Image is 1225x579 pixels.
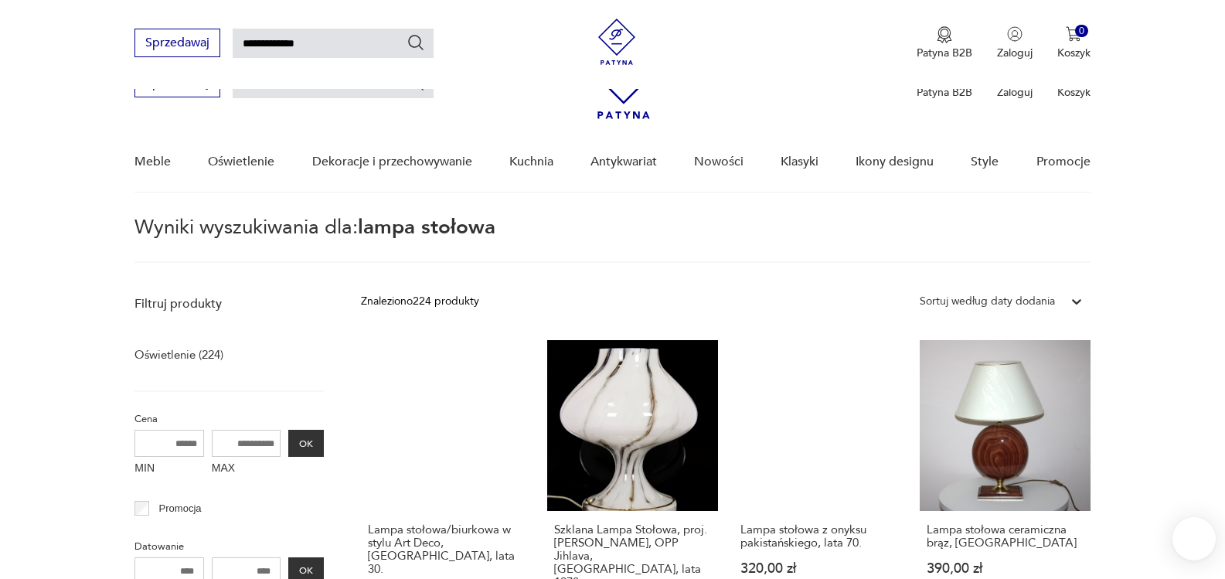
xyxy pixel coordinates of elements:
p: Filtruj produkty [134,295,324,312]
p: Zaloguj [997,46,1033,60]
button: 0Koszyk [1057,26,1091,60]
label: MAX [212,457,281,482]
p: Wyniki wyszukiwania dla: [134,218,1090,263]
div: Sortuj według daty dodania [920,293,1055,310]
p: Koszyk [1057,46,1091,60]
a: Style [971,132,999,192]
img: Ikona medalu [937,26,952,43]
p: Patyna B2B [917,85,972,100]
p: 390,00 zł [927,562,1084,575]
p: Zaloguj [997,85,1033,100]
a: Sprzedawaj [134,79,220,90]
div: Znaleziono 224 produkty [361,293,479,310]
a: Ikony designu [856,132,934,192]
div: 0 [1075,25,1088,38]
h3: Lampa stołowa z onyksu pakistańskiego, lata 70. [740,523,897,550]
p: Koszyk [1057,85,1091,100]
label: MIN [134,457,204,482]
a: Kuchnia [509,132,553,192]
a: Nowości [694,132,744,192]
p: Promocja [159,500,202,517]
img: Ikonka użytkownika [1007,26,1023,42]
p: 320,00 zł [740,562,897,575]
h3: Lampa stołowa/biurkowa w stylu Art Deco, [GEOGRAPHIC_DATA], lata 30. [368,523,525,576]
a: Ikona medaluPatyna B2B [917,26,972,60]
p: Datowanie [134,538,324,555]
a: Klasyki [781,132,818,192]
a: Meble [134,132,171,192]
p: Patyna B2B [917,46,972,60]
span: lampa stołowa [358,213,495,241]
a: Dekoracje i przechowywanie [312,132,472,192]
img: Patyna - sklep z meblami i dekoracjami vintage [594,19,640,65]
a: Oświetlenie [208,132,274,192]
a: Sprzedawaj [134,39,220,49]
button: Zaloguj [997,26,1033,60]
button: OK [288,430,324,457]
a: Antykwariat [590,132,657,192]
p: Cena [134,410,324,427]
img: Ikona koszyka [1066,26,1081,42]
iframe: Smartsupp widget button [1172,517,1216,560]
button: Patyna B2B [917,26,972,60]
a: Oświetlenie (224) [134,344,223,366]
button: Sprzedawaj [134,29,220,57]
a: Promocje [1036,132,1091,192]
button: Szukaj [407,33,425,52]
h3: Lampa stołowa ceramiczna brąz, [GEOGRAPHIC_DATA] [927,523,1084,550]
